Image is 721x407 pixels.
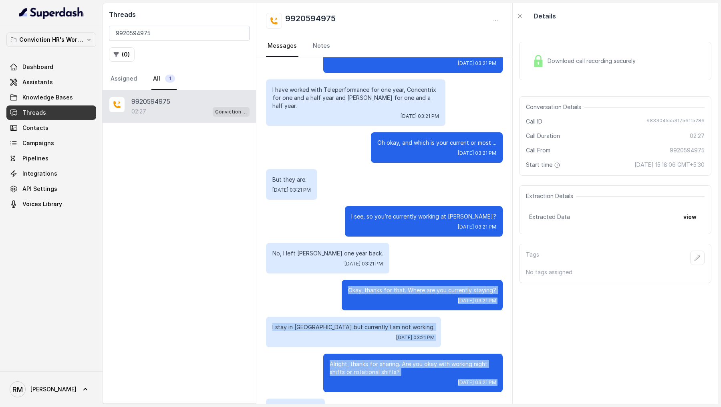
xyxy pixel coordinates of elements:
[151,68,177,90] a: All1
[377,139,496,147] p: Oh okay, and which is your current or most ...
[22,170,57,178] span: Integrations
[532,55,544,67] img: Lock Icon
[6,151,96,166] a: Pipelines
[679,210,701,224] button: view
[6,60,96,74] a: Dashboard
[396,334,435,341] span: [DATE] 03:21 PM
[215,108,247,116] p: Conviction HR Outbound Assistant
[330,360,496,376] p: Alright, thanks for sharing. Are you okay with working night shifts or rotational shifts?
[529,213,570,221] span: Extracted Data
[6,32,96,47] button: Conviction HR's Workspace
[458,224,496,230] span: [DATE] 03:21 PM
[670,146,705,154] span: 9920594975
[458,379,496,386] span: [DATE] 03:21 PM
[12,385,23,394] text: RM
[458,150,496,156] span: [DATE] 03:21 PM
[272,86,439,110] p: I have worked with Teleperformance for one year, Concentrix for one and a half year and [PERSON_N...
[266,35,298,57] a: Messages
[526,268,705,276] p: No tags assigned
[690,132,705,140] span: 02:27
[22,78,53,86] span: Assistants
[548,57,639,65] span: Download call recording securely
[6,197,96,211] a: Voices Library
[646,117,705,126] span: 98330455531756115286
[30,385,77,393] span: [PERSON_NAME]
[22,200,62,208] span: Voices Library
[6,136,96,150] a: Campaigns
[22,93,73,101] span: Knowledge Bases
[526,132,560,140] span: Call Duration
[526,146,550,154] span: Call From
[22,185,57,193] span: API Settings
[6,121,96,135] a: Contacts
[634,161,705,169] span: [DATE] 15:18:06 GMT+5:30
[6,105,96,120] a: Threads
[109,68,139,90] a: Assigned
[458,298,496,304] span: [DATE] 03:21 PM
[19,35,83,45] p: Conviction HR's Workspace
[22,139,54,147] span: Campaigns
[272,323,435,331] p: I stay in [GEOGRAPHIC_DATA] but currently I am not working.
[526,161,562,169] span: Start time
[534,11,556,21] p: Details
[311,35,332,57] a: Notes
[272,249,383,257] p: No, I left [PERSON_NAME] one year back.
[6,166,96,181] a: Integrations
[131,107,146,115] p: 02:27
[22,124,48,132] span: Contacts
[22,63,53,71] span: Dashboard
[351,213,496,221] p: I see, so you’re currently working at [PERSON_NAME]?
[458,60,496,67] span: [DATE] 03:21 PM
[526,117,542,126] span: Call ID
[109,26,250,41] input: Search by Call ID or Phone Number
[165,75,175,83] span: 1
[19,6,84,19] img: light.svg
[526,251,539,265] p: Tags
[109,68,250,90] nav: Tabs
[109,47,135,62] button: (0)
[22,109,46,117] span: Threads
[6,378,96,401] a: [PERSON_NAME]
[526,192,576,200] span: Extraction Details
[526,103,584,111] span: Conversation Details
[6,75,96,89] a: Assistants
[344,261,383,267] span: [DATE] 03:21 PM
[266,35,503,57] nav: Tabs
[285,13,336,29] h2: 9920594975
[401,113,439,119] span: [DATE] 03:21 PM
[272,176,311,184] p: But they are.
[348,286,496,294] p: Okay, thanks for that. Where are you currently staying?
[6,90,96,105] a: Knowledge Bases
[272,187,311,193] span: [DATE] 03:21 PM
[131,97,170,106] p: 9920594975
[22,154,48,162] span: Pipelines
[109,10,250,19] h2: Threads
[6,182,96,196] a: API Settings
